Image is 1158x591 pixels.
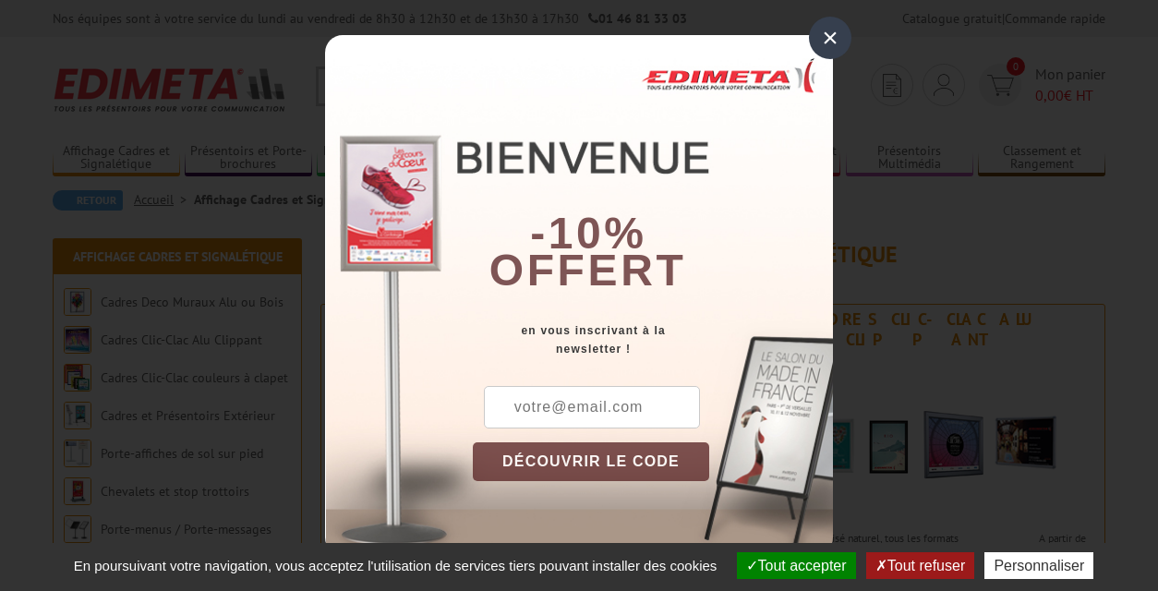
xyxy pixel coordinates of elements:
button: DÉCOUVRIR LE CODE [473,442,709,481]
div: en vous inscrivant à la newsletter ! [473,321,833,358]
button: Tout accepter [737,552,856,579]
b: -10% [530,209,646,258]
button: Tout refuser [866,552,974,579]
font: offert [489,246,687,295]
input: votre@email.com [484,386,700,428]
div: × [809,17,851,59]
button: Personnaliser (fenêtre modale) [984,552,1093,579]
